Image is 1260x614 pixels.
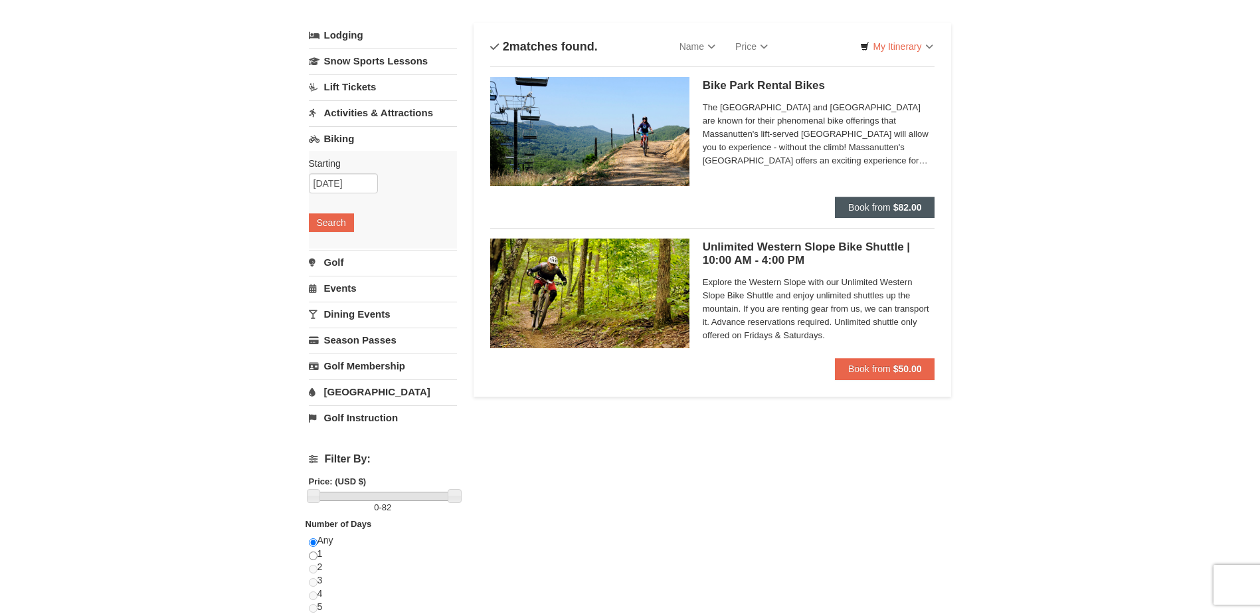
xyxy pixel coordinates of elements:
[309,157,447,170] label: Starting
[893,202,922,213] strong: $82.00
[309,23,457,47] a: Lodging
[309,453,457,465] h4: Filter By:
[309,302,457,326] a: Dining Events
[309,213,354,232] button: Search
[309,328,457,352] a: Season Passes
[309,476,367,486] strong: Price: (USD $)
[848,363,891,374] span: Book from
[490,239,689,348] img: 6619923-18-e7349e5b.jpg
[382,502,391,512] span: 82
[309,74,457,99] a: Lift Tickets
[703,101,935,167] span: The [GEOGRAPHIC_DATA] and [GEOGRAPHIC_DATA] are known for their phenomenal bike offerings that Ma...
[490,77,689,186] img: 6619923-15-103d8a09.jpg
[309,100,457,125] a: Activities & Attractions
[725,33,778,60] a: Price
[374,502,379,512] span: 0
[309,49,457,73] a: Snow Sports Lessons
[703,276,935,342] span: Explore the Western Slope with our Unlimited Western Slope Bike Shuttle and enjoy unlimited shutt...
[703,241,935,267] h5: Unlimited Western Slope Bike Shuttle | 10:00 AM - 4:00 PM
[835,197,935,218] button: Book from $82.00
[306,519,372,529] strong: Number of Days
[852,37,941,56] a: My Itinerary
[835,358,935,379] button: Book from $50.00
[670,33,725,60] a: Name
[309,379,457,404] a: [GEOGRAPHIC_DATA]
[309,276,457,300] a: Events
[893,363,922,374] strong: $50.00
[848,202,891,213] span: Book from
[490,40,598,53] h4: matches found.
[309,250,457,274] a: Golf
[309,354,457,378] a: Golf Membership
[503,40,509,53] span: 2
[703,79,935,92] h5: Bike Park Rental Bikes
[309,501,457,514] label: -
[309,126,457,151] a: Biking
[309,405,457,430] a: Golf Instruction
